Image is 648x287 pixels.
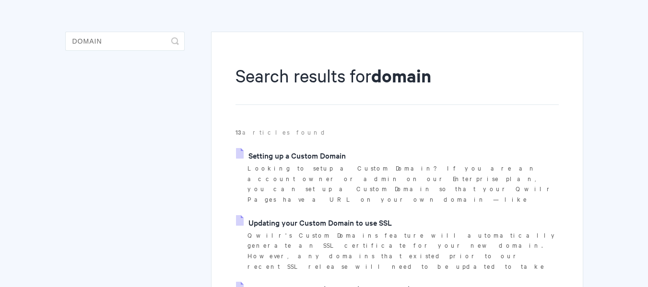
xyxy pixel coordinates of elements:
p: articles found [236,127,558,138]
p: Looking to setup a Custom Domain? If you are an account owner or admin on our Enterprise plan, yo... [247,163,558,205]
strong: 13 [236,127,242,137]
h1: Search results for [236,63,558,105]
a: Updating your Custom Domain to use SSL [236,215,392,230]
input: Search [65,32,185,51]
strong: domain [371,64,431,87]
p: Qwilr's Custom Domains feature will automatically generate an SSL certificate for your new domain... [247,230,558,272]
a: Setting up a Custom Domain [236,148,346,162]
